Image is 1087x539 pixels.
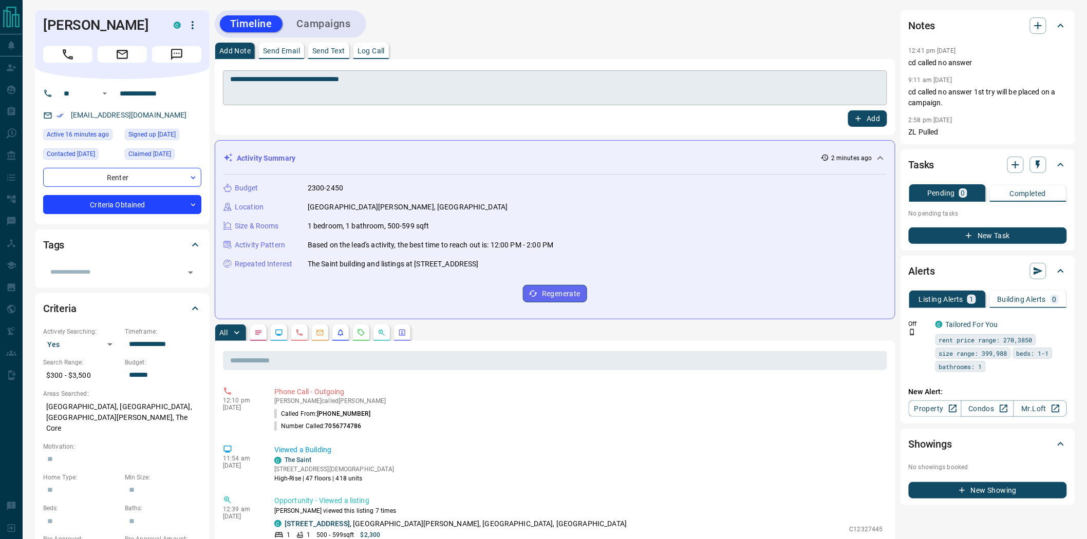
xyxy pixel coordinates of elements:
p: Budget: [125,358,201,367]
p: New Alert: [909,387,1067,397]
h1: [PERSON_NAME] [43,17,158,33]
p: Min Size: [125,473,201,482]
p: C12327445 [850,525,883,534]
span: Claimed [DATE] [128,149,171,159]
p: [PERSON_NAME] called [PERSON_NAME] [274,397,883,405]
p: The Saint building and listings at [STREET_ADDRESS] [308,259,479,269]
p: [GEOGRAPHIC_DATA][PERSON_NAME], [GEOGRAPHIC_DATA] [308,202,508,213]
svg: Emails [316,329,324,337]
div: Thu Aug 14 2025 [43,129,120,143]
p: Motivation: [43,442,201,451]
a: Tailored For You [946,320,998,329]
p: , [GEOGRAPHIC_DATA][PERSON_NAME], [GEOGRAPHIC_DATA], [GEOGRAPHIC_DATA] [285,518,627,529]
p: 2:58 pm [DATE] [909,117,952,124]
button: Add [848,110,887,127]
a: [EMAIL_ADDRESS][DOMAIN_NAME] [71,111,187,119]
a: Condos [961,400,1014,417]
p: Completed [1010,190,1046,197]
button: Regenerate [523,285,587,302]
div: Yes [43,336,120,353]
div: Wed Jun 25 2025 [125,148,201,163]
div: Tasks [909,152,1067,177]
p: [STREET_ADDRESS][DEMOGRAPHIC_DATA] [274,465,395,474]
svg: Push Notification Only [909,329,916,336]
div: condos.ca [935,321,943,328]
p: 12:39 am [223,506,259,513]
svg: Opportunities [378,329,386,337]
div: Criteria [43,296,201,321]
p: Send Text [312,47,345,54]
p: Viewed a Building [274,445,883,455]
p: Opportunity - Viewed a listing [274,495,883,506]
a: The Saint [285,456,311,464]
svg: Requests [357,329,365,337]
p: Called From: [274,409,370,418]
div: Showings [909,432,1067,456]
p: Building Alerts [998,296,1046,303]
p: [DATE] [223,404,259,411]
svg: Email Verified [57,112,64,119]
p: Location [235,202,264,213]
p: Log Call [358,47,385,54]
svg: Calls [295,329,304,337]
button: Open [99,87,111,100]
h2: Tags [43,237,64,253]
p: 12:10 pm [223,397,259,404]
span: size range: 399,988 [939,348,1007,358]
span: 7056774786 [325,422,362,430]
p: High-Rise | 47 floors | 418 units [274,474,395,483]
div: Notes [909,13,1067,38]
div: Renter [43,168,201,187]
p: Areas Searched: [43,389,201,398]
p: Based on the lead's activity, the best time to reach out is: 12:00 PM - 2:00 PM [308,240,553,251]
p: Timeframe: [125,327,201,336]
h2: Notes [909,17,935,34]
a: [STREET_ADDRESS] [285,519,350,528]
h2: Tasks [909,157,934,173]
p: Send Email [263,47,300,54]
p: All [219,329,228,336]
p: 1 [969,296,973,303]
p: No showings booked [909,463,1067,472]
button: Timeline [220,15,283,32]
p: Search Range: [43,358,120,367]
h2: Showings [909,436,952,452]
p: Home Type: [43,473,120,482]
div: condos.ca [274,457,282,464]
p: Phone Call - Outgoing [274,387,883,397]
span: Call [43,46,92,63]
p: [DATE] [223,462,259,469]
p: [GEOGRAPHIC_DATA], [GEOGRAPHIC_DATA], [GEOGRAPHIC_DATA][PERSON_NAME], The Core [43,398,201,437]
div: condos.ca [174,22,181,29]
p: [PERSON_NAME] viewed this listing 7 times [274,506,883,515]
p: Listing Alerts [919,296,964,303]
p: Off [909,319,929,329]
button: New Task [909,227,1067,244]
button: New Showing [909,482,1067,498]
svg: Notes [254,329,263,337]
p: $300 - $3,500 [43,367,120,384]
span: Message [152,46,201,63]
span: bathrooms: 1 [939,361,982,372]
span: Contacted [DATE] [47,149,95,159]
a: Property [909,400,962,417]
p: Repeated Interest [235,259,292,269]
p: 9:11 am [DATE] [909,76,952,84]
p: Pending [927,189,955,197]
div: Tags [43,233,201,257]
p: Budget [235,183,258,194]
button: Open [183,265,198,280]
h2: Alerts [909,263,935,279]
p: 12:41 pm [DATE] [909,47,956,54]
p: cd called no answer [909,57,1067,68]
p: Actively Searching: [43,327,120,336]
svg: Listing Alerts [336,329,345,337]
p: 0 [961,189,965,197]
span: Signed up [DATE] [128,129,176,140]
span: rent price range: 270,3850 [939,335,1033,345]
p: 2300-2450 [308,183,343,194]
button: Campaigns [287,15,361,32]
p: Beds: [43,504,120,513]
span: Active 16 minutes ago [47,129,109,140]
p: Activity Summary [237,153,295,164]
